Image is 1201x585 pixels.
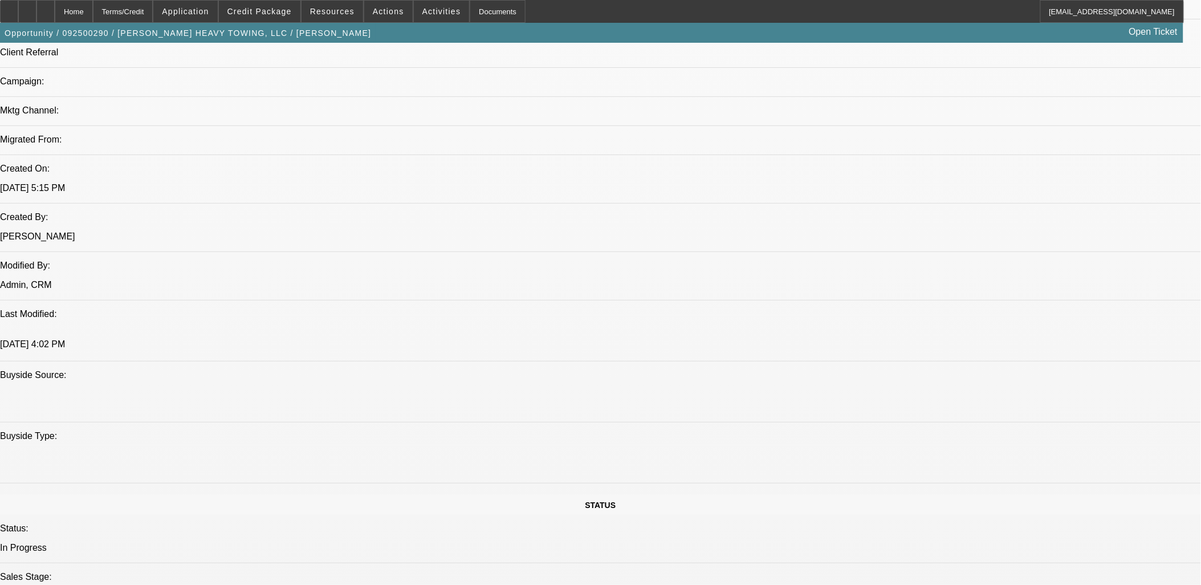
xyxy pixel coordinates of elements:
span: Activities [422,7,461,16]
button: Resources [302,1,363,22]
span: Credit Package [227,7,292,16]
span: Actions [373,7,404,16]
button: Application [153,1,217,22]
button: Credit Package [219,1,300,22]
a: Open Ticket [1125,22,1182,42]
button: Actions [364,1,413,22]
button: Activities [414,1,470,22]
span: Resources [310,7,355,16]
span: Application [162,7,209,16]
span: Opportunity / 092500290 / [PERSON_NAME] HEAVY TOWING, LLC / [PERSON_NAME] [5,29,371,38]
span: STATUS [585,501,616,510]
